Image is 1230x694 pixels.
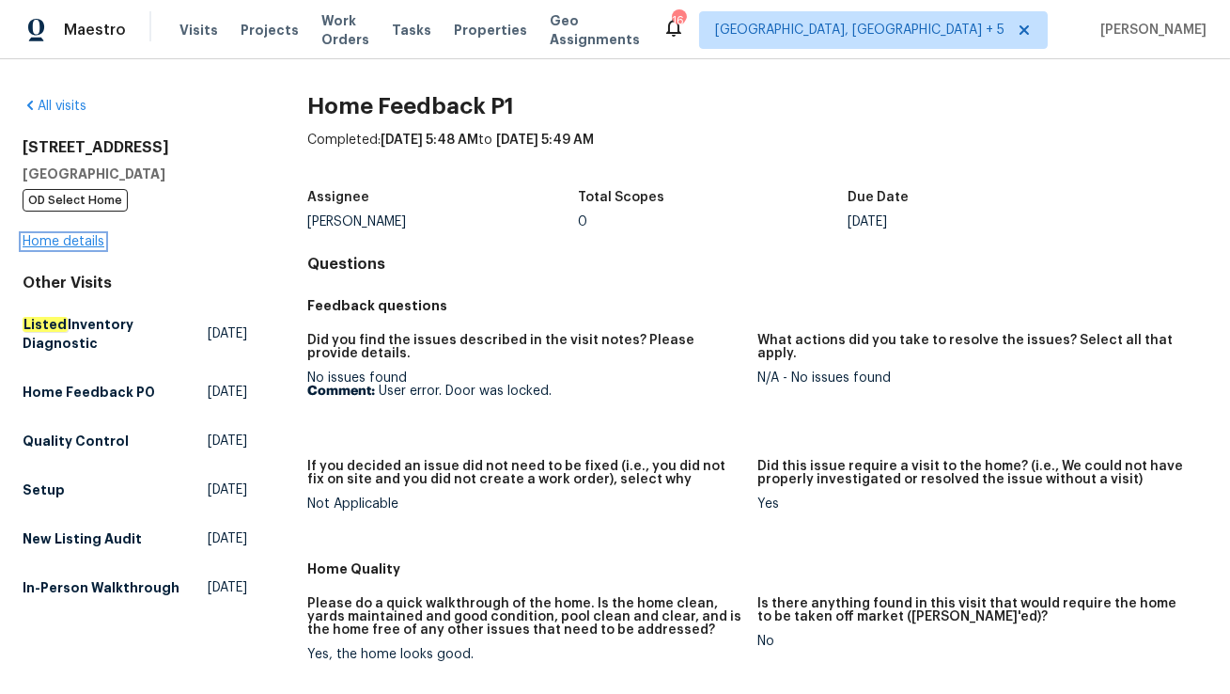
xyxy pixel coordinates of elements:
a: All visits [23,100,86,113]
h5: What actions did you take to resolve the issues? Select all that apply. [757,334,1192,360]
h2: [STREET_ADDRESS] [23,138,247,157]
span: [GEOGRAPHIC_DATA], [GEOGRAPHIC_DATA] + 5 [715,21,1004,39]
a: New Listing Audit[DATE] [23,522,247,556]
div: Yes, the home looks good. [307,648,742,661]
a: Setup[DATE] [23,473,247,507]
div: 0 [578,215,848,229]
h5: [GEOGRAPHIC_DATA] [23,165,247,183]
h5: Did you find the issues described in the visit notes? Please provide details. [307,334,742,360]
div: Yes [757,497,1192,511]
h5: Due Date [848,191,909,204]
span: Properties [454,21,527,39]
h5: Setup [23,481,65,499]
span: Maestro [64,21,126,39]
a: Home details [23,235,104,248]
span: [DATE] [208,432,247,450]
div: Not Applicable [307,497,742,511]
em: Listed [23,317,68,332]
div: 164 [672,11,685,30]
h5: Did this issue require a visit to the home? (i.e., We could not have properly investigated or res... [757,460,1192,486]
h5: In-Person Walkthrough [23,578,179,597]
span: Work Orders [321,11,369,49]
div: [PERSON_NAME] [307,215,577,229]
p: User error. Door was locked. [307,385,742,398]
span: [DATE] [208,324,247,343]
a: Quality Control[DATE] [23,424,247,458]
h5: Total Scopes [578,191,664,204]
span: Projects [241,21,299,39]
h2: Home Feedback P1 [307,97,1207,116]
div: Completed: to [307,131,1207,180]
span: Visits [179,21,218,39]
div: [DATE] [848,215,1117,229]
div: No [757,635,1192,648]
span: [DATE] [208,383,247,402]
h5: Home Feedback P0 [23,383,155,402]
h5: Inventory Diagnostic [23,315,208,353]
span: [DATE] 5:48 AM [381,134,478,147]
h5: If you decided an issue did not need to be fixed (i.e., you did not fix on site and you did not c... [307,460,742,486]
span: [DATE] [208,481,247,499]
b: Comment: [307,385,375,398]
div: No issues found [307,371,742,398]
div: N/A - No issues found [757,371,1192,385]
h5: Home Quality [307,560,1207,578]
h5: Assignee [307,191,369,204]
span: Tasks [392,24,431,37]
h4: Questions [307,255,1207,274]
span: [DATE] [208,578,247,597]
a: Home Feedback P0[DATE] [23,375,247,409]
h5: Quality Control [23,432,129,450]
span: [PERSON_NAME] [1093,21,1207,39]
a: ListedInventory Diagnostic[DATE] [23,308,247,360]
h5: New Listing Audit [23,529,142,548]
span: OD Select Home [23,189,128,212]
h5: Feedback questions [307,296,1207,315]
span: Geo Assignments [550,11,640,49]
h5: Is there anything found in this visit that would require the home to be taken off market ([PERSON... [757,597,1192,623]
div: Other Visits [23,274,247,292]
span: [DATE] [208,529,247,548]
h5: Please do a quick walkthrough of the home. Is the home clean, yards maintained and good condition... [307,597,742,637]
a: In-Person Walkthrough[DATE] [23,571,247,605]
span: [DATE] 5:49 AM [496,134,594,147]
